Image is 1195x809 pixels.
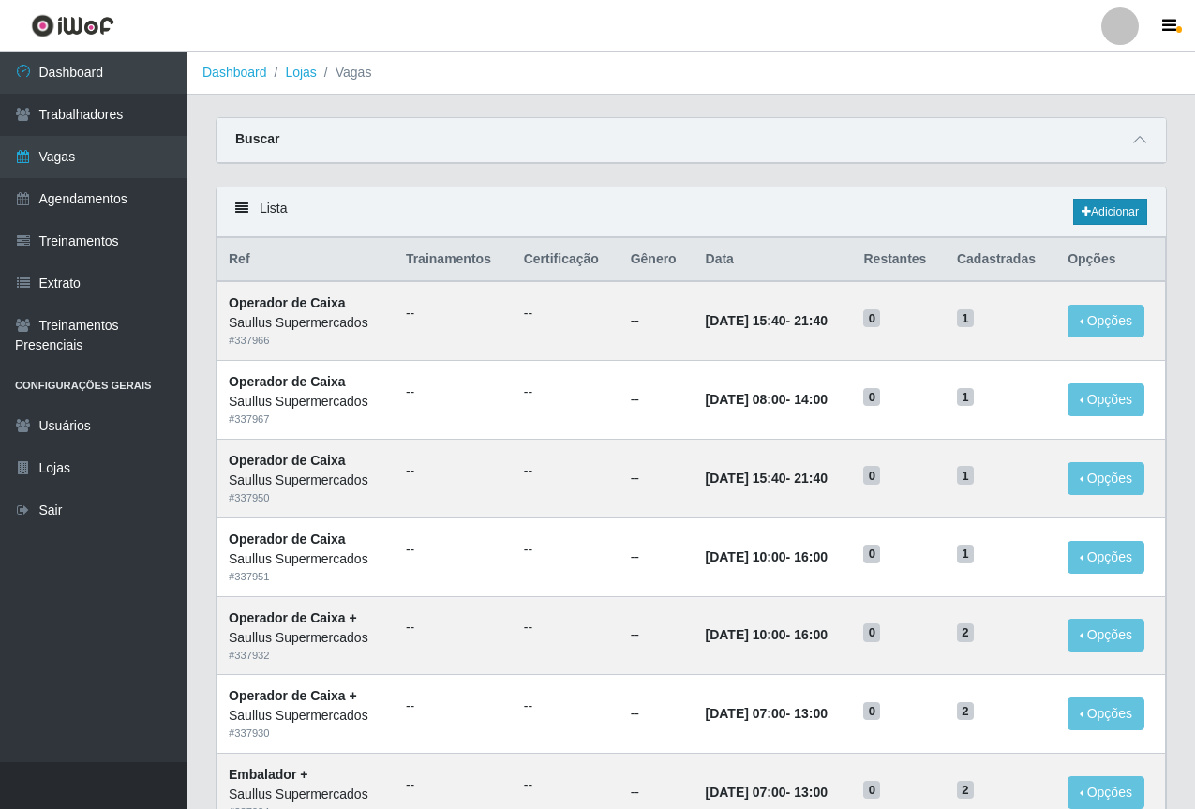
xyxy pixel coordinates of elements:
[620,596,695,675] td: --
[406,304,501,323] ul: --
[706,627,828,642] strong: -
[957,702,974,721] span: 2
[229,648,383,664] div: # 337932
[229,392,383,412] div: Saullus Supermercados
[794,785,828,800] time: 13:00
[1068,697,1144,730] button: Opções
[524,304,608,323] ul: --
[229,412,383,427] div: # 337967
[706,392,828,407] strong: -
[863,388,880,407] span: 0
[229,313,383,333] div: Saullus Supermercados
[1068,541,1144,574] button: Opções
[229,453,346,468] strong: Operador de Caixa
[1073,199,1147,225] a: Adicionar
[620,361,695,440] td: --
[31,14,114,37] img: CoreUI Logo
[863,623,880,642] span: 0
[852,238,945,282] th: Restantes
[1068,776,1144,809] button: Opções
[229,532,346,547] strong: Operador de Caixa
[957,781,974,800] span: 2
[229,490,383,506] div: # 337950
[524,461,608,481] ul: --
[957,466,974,485] span: 1
[229,706,383,726] div: Saullus Supermercados
[794,313,828,328] time: 21:40
[957,623,974,642] span: 2
[406,540,501,560] ul: --
[1068,619,1144,652] button: Opções
[229,726,383,742] div: # 337930
[706,471,786,486] time: [DATE] 15:40
[620,281,695,360] td: --
[863,466,880,485] span: 0
[620,439,695,517] td: --
[957,388,974,407] span: 1
[863,702,880,721] span: 0
[524,618,608,637] ul: --
[1068,462,1144,495] button: Opções
[695,238,853,282] th: Data
[620,238,695,282] th: Gênero
[524,697,608,716] ul: --
[863,781,880,800] span: 0
[706,627,786,642] time: [DATE] 10:00
[229,549,383,569] div: Saullus Supermercados
[706,706,828,721] strong: -
[620,675,695,754] td: --
[1068,383,1144,416] button: Opções
[229,569,383,585] div: # 337951
[229,295,346,310] strong: Operador de Caixa
[406,461,501,481] ul: --
[706,549,786,564] time: [DATE] 10:00
[229,767,307,782] strong: Embalador +
[229,471,383,490] div: Saullus Supermercados
[229,688,357,703] strong: Operador de Caixa +
[406,382,501,402] ul: --
[863,309,880,328] span: 0
[1056,238,1165,282] th: Opções
[706,313,828,328] strong: -
[317,63,372,82] li: Vagas
[513,238,620,282] th: Certificação
[229,610,357,625] strong: Operador de Caixa +
[620,517,695,596] td: --
[217,238,395,282] th: Ref
[706,706,786,721] time: [DATE] 07:00
[406,775,501,795] ul: --
[217,187,1166,237] div: Lista
[957,545,974,563] span: 1
[229,333,383,349] div: # 337966
[229,374,346,389] strong: Operador de Caixa
[863,545,880,563] span: 0
[794,627,828,642] time: 16:00
[706,313,786,328] time: [DATE] 15:40
[395,238,513,282] th: Trainamentos
[706,392,786,407] time: [DATE] 08:00
[794,392,828,407] time: 14:00
[706,549,828,564] strong: -
[406,618,501,637] ul: --
[706,471,828,486] strong: -
[524,382,608,402] ul: --
[229,628,383,648] div: Saullus Supermercados
[794,549,828,564] time: 16:00
[706,785,786,800] time: [DATE] 07:00
[1068,305,1144,337] button: Opções
[794,706,828,721] time: 13:00
[794,471,828,486] time: 21:40
[406,697,501,716] ul: --
[524,775,608,795] ul: --
[202,65,267,80] a: Dashboard
[524,540,608,560] ul: --
[957,309,974,328] span: 1
[235,131,279,146] strong: Buscar
[285,65,316,80] a: Lojas
[229,785,383,804] div: Saullus Supermercados
[706,785,828,800] strong: -
[187,52,1195,95] nav: breadcrumb
[946,238,1056,282] th: Cadastradas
